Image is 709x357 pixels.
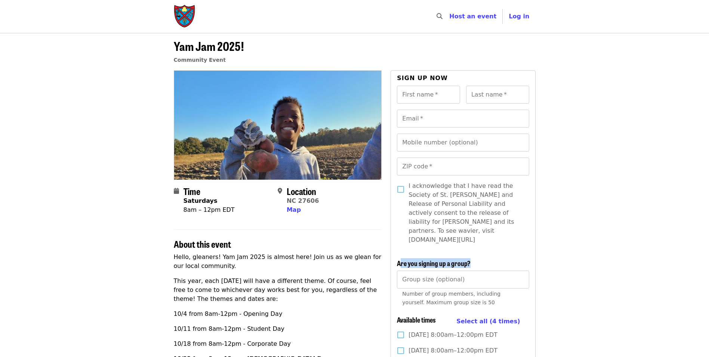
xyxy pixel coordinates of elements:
[397,74,448,82] span: Sign up now
[456,318,520,325] span: Select all (4 times)
[397,86,460,104] input: First name
[397,271,529,289] input: [object Object]
[449,13,496,20] a: Host an event
[397,110,529,128] input: Email
[174,309,382,318] p: 10/4 from 8am-12pm - Opening Day
[174,57,226,63] a: Community Event
[278,187,282,195] i: map-marker-alt icon
[174,71,382,179] img: Yam Jam 2025! organized by Society of St. Andrew
[466,86,529,104] input: Last name
[287,205,301,214] button: Map
[402,291,500,305] span: Number of group members, including yourself. Maximum group size is 50
[397,258,471,268] span: Are you signing up a group?
[409,181,523,244] span: I acknowledge that I have read the Society of St. [PERSON_NAME] and Release of Personal Liability...
[174,37,244,55] span: Yam Jam 2025!
[509,13,529,20] span: Log in
[287,184,316,198] span: Location
[456,316,520,327] button: Select all (4 times)
[174,4,196,28] img: Society of St. Andrew - Home
[287,197,319,204] a: NC 27606
[287,206,301,213] span: Map
[397,134,529,152] input: Mobile number (optional)
[397,315,436,324] span: Available times
[184,205,235,214] div: 8am – 12pm EDT
[174,237,231,250] span: About this event
[409,330,497,339] span: [DATE] 8:00am–12:00pm EDT
[174,187,179,195] i: calendar icon
[174,339,382,348] p: 10/18 from 8am-12pm - Corporate Day
[174,277,382,303] p: This year, each [DATE] will have a different theme. Of course, feel free to come to whichever day...
[184,197,218,204] strong: Saturdays
[409,346,497,355] span: [DATE] 8:00am–12:00pm EDT
[447,7,453,25] input: Search
[174,253,382,271] p: Hello, gleaners! Yam Jam 2025 is almost here! Join us as we glean for our local community.
[184,184,200,198] span: Time
[174,324,382,333] p: 10/11 from 8am-12pm - Student Day
[503,9,535,24] button: Log in
[437,13,443,20] i: search icon
[397,158,529,176] input: ZIP code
